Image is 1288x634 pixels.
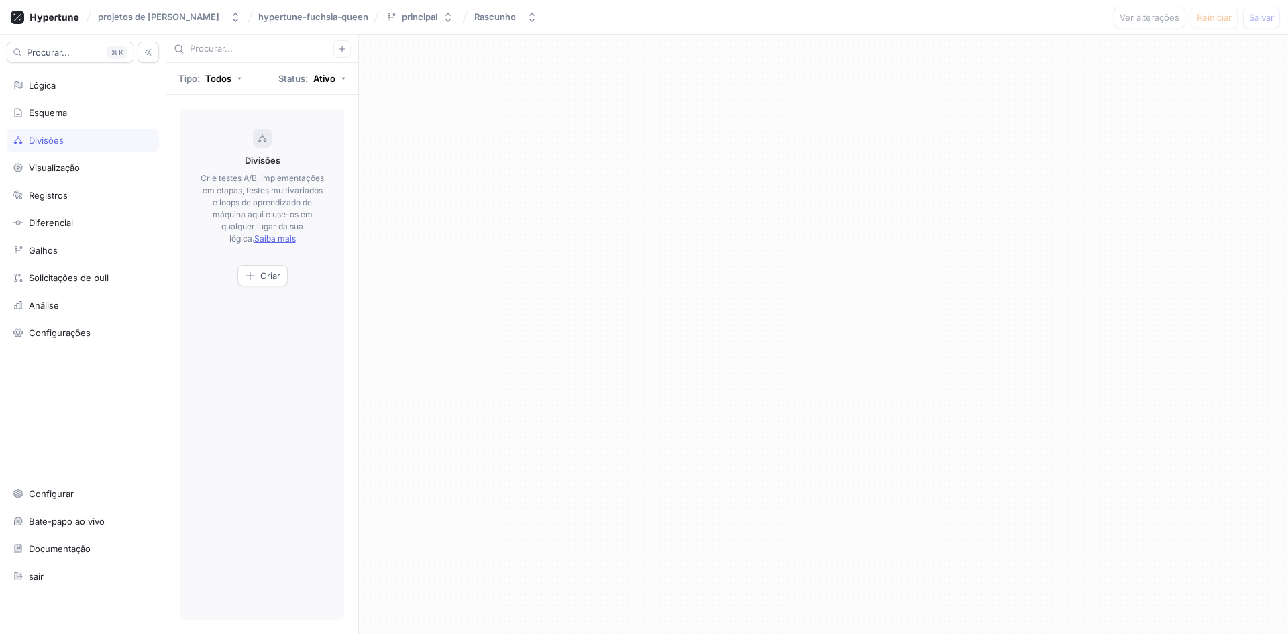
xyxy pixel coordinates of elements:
button: Tipo: Todos [174,68,247,89]
font: Documentação [29,543,91,554]
font: Esquema [29,107,67,118]
font: Diferencial [29,217,73,228]
font: Reiniciar [1197,12,1232,23]
font: Solicitações de pull [29,272,109,283]
a: Saiba mais [254,233,296,244]
font: Configurações [29,327,91,338]
font: Criar [260,270,280,281]
input: Procurar... [190,42,333,56]
a: Documentação [7,537,159,560]
font: Configurar [29,488,74,499]
font: Registros [29,190,68,201]
font: sair [29,571,44,582]
button: Salvar [1243,7,1280,28]
font: Salvar [1249,12,1274,23]
font: Lógica [29,80,56,91]
font: hypertune-fuchsia-queen [258,11,368,22]
font: projetos de [PERSON_NAME] [98,11,219,22]
font: Análise [29,300,59,311]
button: Status: Ativo [274,68,351,89]
button: projetos de [PERSON_NAME] [93,6,246,28]
button: Criar [237,265,288,286]
font: Ativo [313,73,335,84]
font: Todos [205,73,231,84]
button: Rascunho [469,6,543,28]
font: Rascunho [474,11,516,22]
font: Status: [278,73,308,84]
button: Procurar...K [7,42,133,63]
font: Bate-papo ao vivo [29,516,105,527]
font: K [119,48,123,57]
font: Galhos [29,245,58,256]
button: Ver alterações [1114,7,1185,28]
font: Visualização [29,162,80,173]
font: Tipo: [178,73,200,84]
font: Divisões [29,135,64,146]
font: principal [402,11,437,22]
font: Ver alterações [1120,12,1179,23]
font: Procurar... [27,47,70,58]
button: principal [380,6,459,28]
font: Crie testes A/B, implementações em etapas, testes multivariados e loops de aprendizado de máquina... [201,173,324,244]
button: Reiniciar [1191,7,1238,28]
font: Divisões [245,155,280,166]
